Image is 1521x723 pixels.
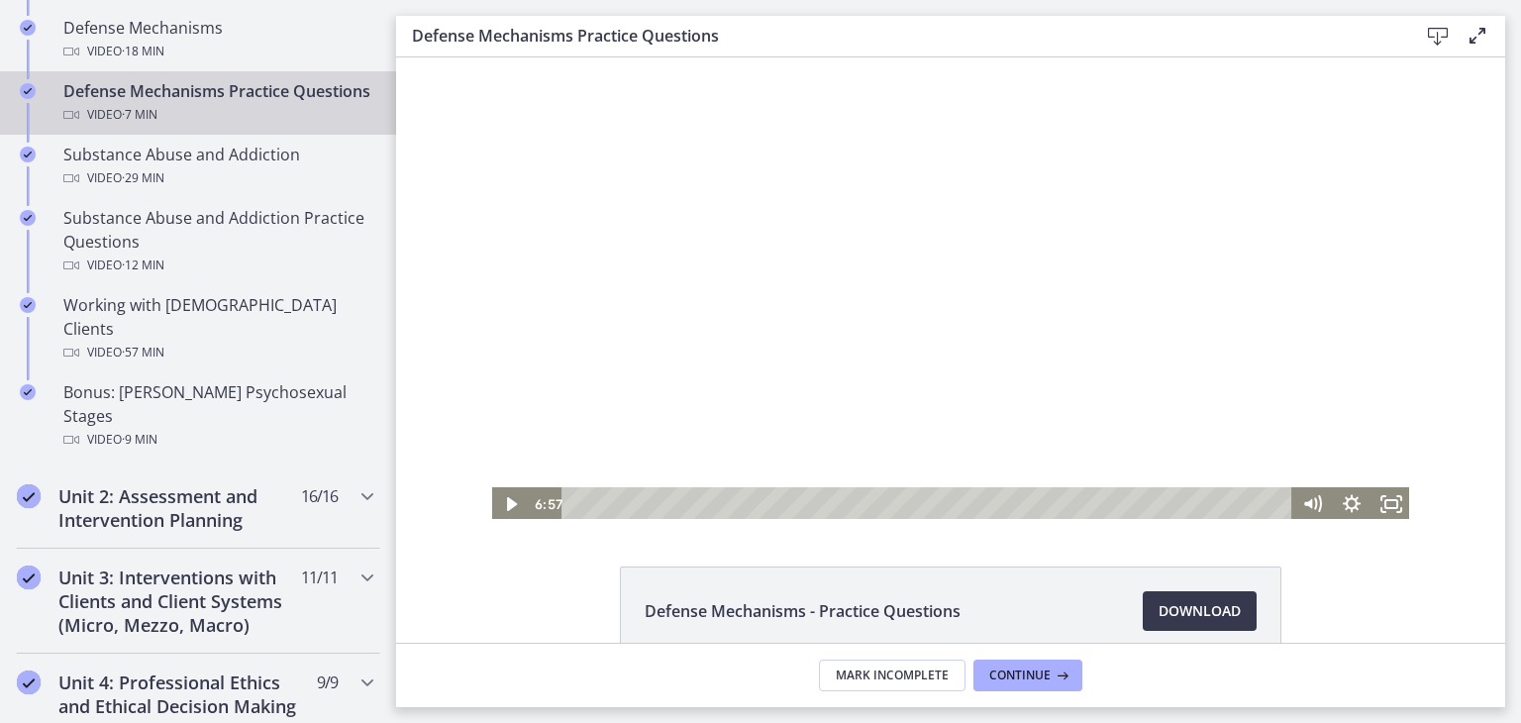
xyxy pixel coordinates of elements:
[301,484,338,508] span: 16 / 16
[122,341,164,364] span: · 57 min
[396,57,1505,521] iframe: Video Lesson
[63,79,372,127] div: Defense Mechanisms Practice Questions
[412,24,1386,48] h3: Defense Mechanisms Practice Questions
[20,297,36,313] i: Completed
[1159,599,1241,623] span: Download
[63,166,372,190] div: Video
[122,103,157,127] span: · 7 min
[63,254,372,277] div: Video
[63,103,372,127] div: Video
[58,671,300,718] h2: Unit 4: Professional Ethics and Ethical Decision Making
[989,668,1051,683] span: Continue
[63,293,372,364] div: Working with [DEMOGRAPHIC_DATA] Clients
[17,484,41,508] i: Completed
[122,254,164,277] span: · 12 min
[20,20,36,36] i: Completed
[17,566,41,589] i: Completed
[63,143,372,190] div: Substance Abuse and Addiction
[63,341,372,364] div: Video
[63,206,372,277] div: Substance Abuse and Addiction Practice Questions
[122,40,164,63] span: · 18 min
[975,430,1015,464] button: Fullscreen
[20,384,36,400] i: Completed
[58,484,300,532] h2: Unit 2: Assessment and Intervention Planning
[63,380,372,452] div: Bonus: [PERSON_NAME] Psychosexual Stages
[20,147,36,162] i: Completed
[896,430,936,464] button: Mute
[645,599,961,623] span: Defense Mechanisms - Practice Questions
[63,428,372,452] div: Video
[301,566,338,589] span: 11 / 11
[122,428,157,452] span: · 9 min
[20,83,36,99] i: Completed
[973,660,1082,691] button: Continue
[936,430,975,464] button: Show settings menu
[58,566,300,637] h2: Unit 3: Interventions with Clients and Client Systems (Micro, Mezzo, Macro)
[1143,591,1257,631] a: Download
[317,671,338,694] span: 9 / 9
[836,668,949,683] span: Mark Incomplete
[122,166,164,190] span: · 29 min
[819,660,965,691] button: Mark Incomplete
[63,40,372,63] div: Video
[63,16,372,63] div: Defense Mechanisms
[20,210,36,226] i: Completed
[17,671,41,694] i: Completed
